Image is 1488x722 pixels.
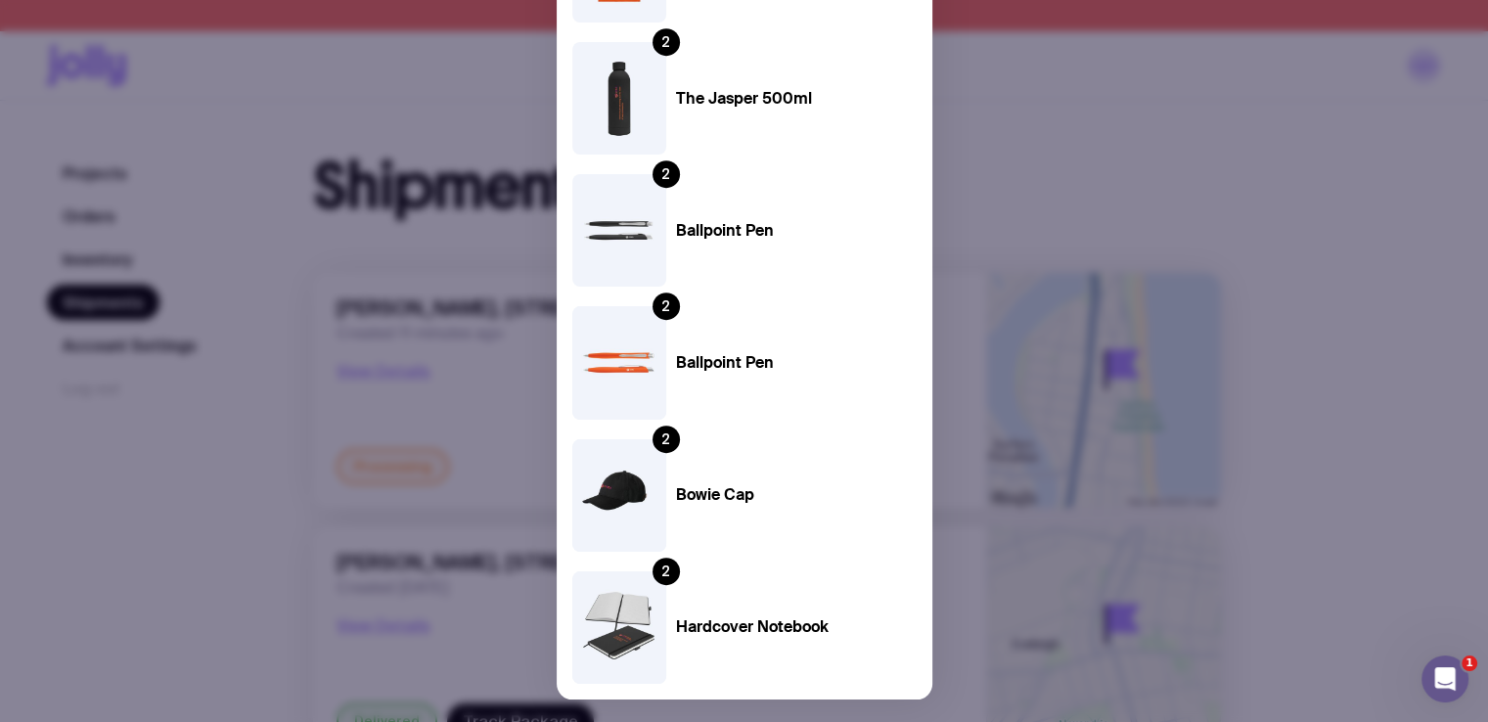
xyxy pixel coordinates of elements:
[676,485,855,505] h4: Bowie Cap
[653,160,680,188] div: 2
[1462,655,1477,671] span: 1
[676,89,855,109] h4: The Jasper 500ml
[676,221,855,241] h4: Ballpoint Pen
[653,426,680,453] div: 2
[653,28,680,56] div: 2
[1421,655,1468,702] iframe: Intercom live chat
[676,617,855,637] h4: Hardcover Notebook
[676,353,855,373] h4: Ballpoint Pen
[653,558,680,585] div: 2
[653,293,680,320] div: 2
